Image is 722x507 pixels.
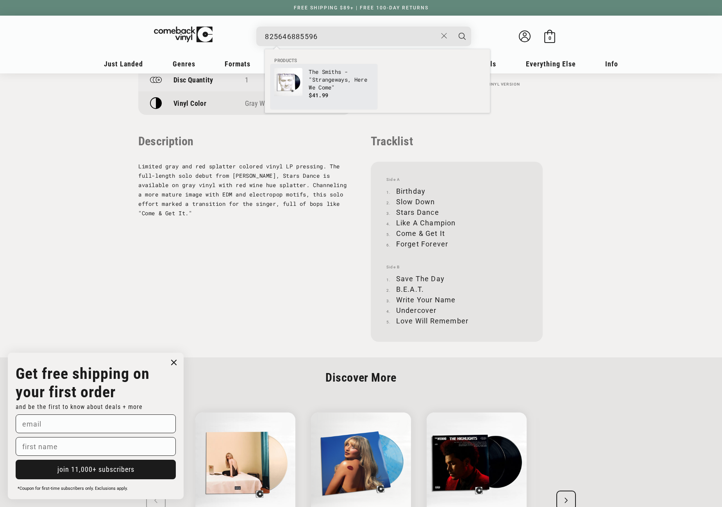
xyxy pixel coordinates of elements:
[386,196,527,207] li: Slow Down
[386,218,527,228] li: Like A Champion
[386,284,527,295] li: B.E.A.T.
[437,27,452,45] button: Close
[386,186,527,196] li: Birthday
[16,437,176,456] input: first name
[173,99,206,107] p: Vinyl Color
[286,5,436,11] a: FREE SHIPPING $89+ | FREE 100-DAY RETURNS
[138,162,347,217] span: Limited gray and red splatter colored vinyl LP pressing. The full-length solo debut from [PERSON_...
[386,239,527,249] li: Forget Forever
[270,64,377,109] li: products: The Smiths - "Strangeways, Here We Come"
[173,76,213,84] p: Disc Quantity
[256,27,471,46] div: Search
[386,228,527,239] li: Come & Get It
[386,265,527,270] span: Side B
[16,364,150,401] strong: Get free shipping on your first order
[605,60,618,68] span: Info
[270,57,484,64] li: Products
[18,486,128,491] span: *Coupon for first-time subscribers only. Exclusions apply.
[16,414,176,433] input: email
[371,134,543,148] p: Tracklist
[245,76,248,84] span: 1
[386,316,527,326] li: Love Will Remember
[104,60,143,68] span: Just Landed
[265,49,490,113] div: Products
[386,273,527,284] li: Save The Day
[225,60,250,68] span: Formats
[173,60,195,68] span: Genres
[274,68,302,96] img: The Smiths - "Strangeways, Here We Come"
[386,295,527,305] li: Write Your Name
[265,29,437,45] input: When autocomplete results are available use up and down arrows to review and enter to select
[386,305,527,316] li: Undercover
[309,68,374,91] p: The Smiths - "Strangeways, Here We Come"
[549,35,551,41] span: 0
[386,177,527,182] span: Side A
[274,68,374,105] a: The Smiths - "Strangeways, Here We Come" The Smiths - "Strangeways, Here We Come" $41.99
[309,91,328,99] span: $41.99
[16,403,143,411] span: and be the first to know about deals + more
[168,357,180,368] button: Close dialog
[16,460,176,479] button: join 11,000+ subscribers
[386,207,527,218] li: Stars Dance
[452,27,472,46] button: Search
[245,99,337,107] span: Gray With Red Wine Hue Splatter
[526,60,576,68] span: Everything Else
[138,134,351,148] p: Description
